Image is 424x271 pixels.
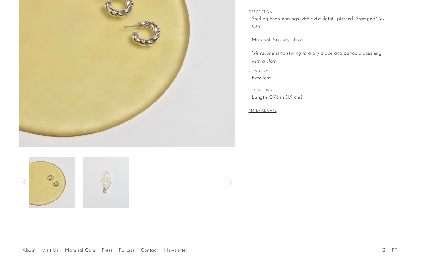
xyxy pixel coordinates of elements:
span: DESCRIPTION [249,9,391,15]
a: PT [392,248,397,253]
a: IG [380,248,385,253]
a: Policies [119,248,135,253]
ul: Social Medias [377,243,401,255]
span: Length: 0.75 in (1.9 cm) [252,94,391,102]
a: Visit Us [42,248,58,253]
a: About [22,248,35,253]
button: MATERIAL CARE [249,109,277,114]
img: Silver Twist Hoop Earrings [29,157,75,208]
a: Press [102,248,112,253]
a: Material Care [65,248,95,253]
p: Sterling hoop earrings with twist detail, pierced. Stamped [252,15,391,31]
img: Silver Twist Hoop Earrings [83,157,129,208]
span: Excellent. [252,74,391,83]
span: DIMENSIONS [249,88,391,94]
ul: Quick links [19,243,190,255]
span: CONDITION [249,69,391,74]
p: Material: Sterling silver. [252,36,391,45]
a: Contact [141,248,158,253]
em: We recommend storing in a dry place and periodic polishing with a cloth. [252,51,382,64]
